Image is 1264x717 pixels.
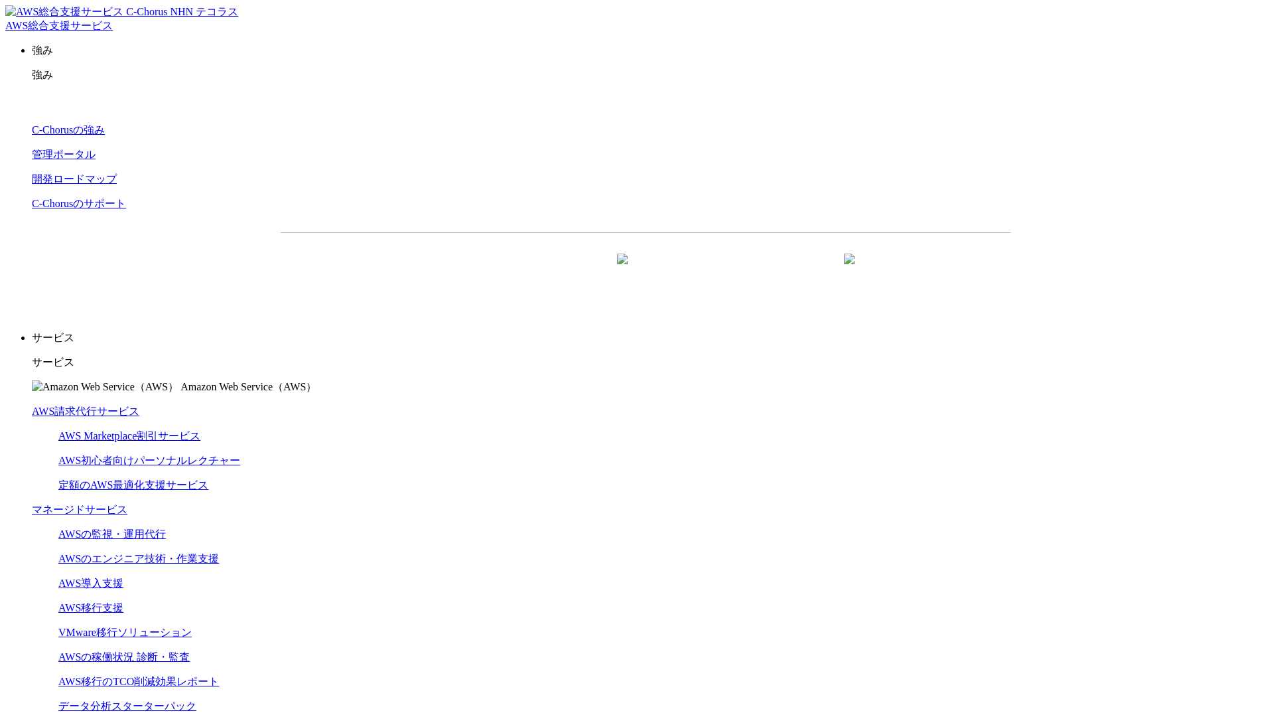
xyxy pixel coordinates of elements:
a: AWS導入支援 [58,578,123,589]
a: AWS初心者向けパーソナルレクチャー [58,455,240,466]
a: VMware移行ソリューション [58,627,192,638]
a: AWS移行支援 [58,602,123,613]
span: Amazon Web Service（AWS） [180,381,316,392]
p: 強み [32,44,1259,58]
p: 強み [32,68,1259,82]
img: 矢印 [617,254,628,288]
a: C-Chorusのサポート [32,198,126,209]
a: 資料を請求する [425,254,639,287]
img: 矢印 [844,254,855,288]
a: 管理ポータル [32,149,96,160]
a: C-Chorusの強み [32,124,105,135]
a: AWS請求代行サービス [32,406,139,417]
p: サービス [32,356,1259,370]
a: まずは相談する [652,254,866,287]
a: 定額のAWS最適化支援サービス [58,479,208,491]
img: AWS総合支援サービス C-Chorus [5,5,168,19]
a: 開発ロードマップ [32,173,117,185]
a: AWS移行のTCO削減効果レポート [58,676,219,687]
a: AWS Marketplace割引サービス [58,430,200,441]
a: AWSの監視・運用代行 [58,528,166,540]
a: AWS総合支援サービス C-Chorus NHN テコラスAWS総合支援サービス [5,6,238,31]
a: データ分析スターターパック [58,700,196,712]
img: Amazon Web Service（AWS） [32,380,178,394]
a: AWSの稼働状況 診断・監査 [58,651,190,663]
a: AWSのエンジニア技術・作業支援 [58,553,219,564]
a: マネージドサービス [32,504,127,515]
p: サービス [32,331,1259,345]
